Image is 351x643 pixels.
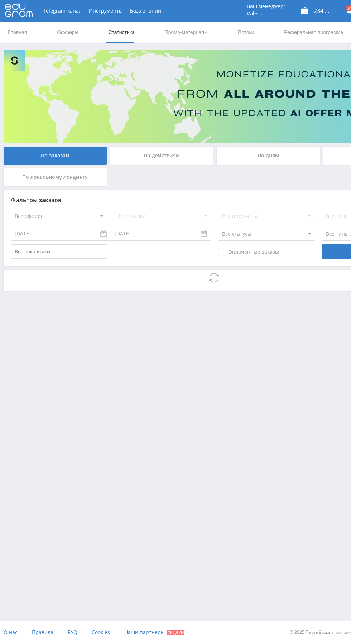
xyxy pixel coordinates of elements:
a: Промо-материалы [164,22,208,43]
a: Cookies [92,621,110,643]
a: Потоки [237,22,255,43]
p: Valeria [247,11,285,16]
a: Реферальная программа [283,22,344,43]
span: О нас [4,629,18,635]
span: FAQ [68,629,77,635]
div: По дням [217,147,320,165]
span: Скидки [167,630,184,635]
div: По локальному лендингу [4,168,107,186]
span: Правила [32,629,53,635]
input: Все заказчики [11,244,107,259]
a: Статистика [107,22,135,43]
a: Наши партнеры Скидки [124,621,184,643]
div: По действиям [110,147,213,165]
a: О нас [4,621,18,643]
a: FAQ [68,621,77,643]
span: Наши партнеры [124,629,165,635]
p: Ваш менеджер: [247,4,285,9]
span: Оплаченные заказы [218,249,279,256]
span: Cookies [92,629,110,635]
a: Правила [32,621,53,643]
a: Главная [7,22,28,43]
a: Офферы [56,22,79,43]
div: По заказам [4,147,107,165]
